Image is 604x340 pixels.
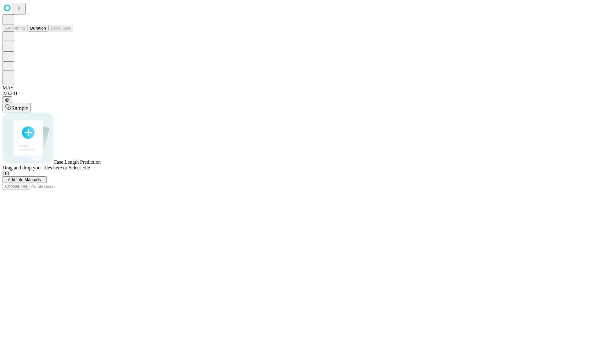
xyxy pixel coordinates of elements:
[3,91,601,96] div: 2.0.241
[48,25,73,31] button: Block Size
[3,171,9,176] span: OR
[3,85,601,91] div: MAY
[28,25,48,31] button: Duration
[8,177,42,182] span: Add Info Manually
[3,103,31,112] button: Sample
[11,106,28,111] span: Sample
[3,165,67,170] span: Drag and drop your files here or
[69,165,90,170] span: Select File
[3,176,47,183] button: Add Info Manually
[3,96,12,103] button: @
[53,159,101,165] span: Case Length Prediction
[3,25,28,31] button: Smoothing
[5,97,9,102] span: @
